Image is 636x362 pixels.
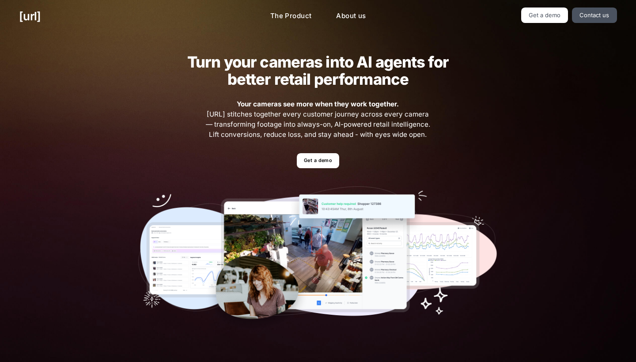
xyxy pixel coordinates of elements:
span: [URL] stitches together every customer journey across every camera — transforming footage into al... [204,99,432,140]
a: Get a demo [521,8,568,23]
img: Our tools [138,186,498,332]
a: The Product [263,8,319,25]
a: [URL] [19,8,41,25]
a: Contact us [572,8,617,23]
a: About us [329,8,373,25]
h2: Turn your cameras into AI agents for better retail performance [174,53,462,88]
a: Get a demo [297,153,339,169]
strong: Your cameras see more when they work together. [237,100,399,108]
